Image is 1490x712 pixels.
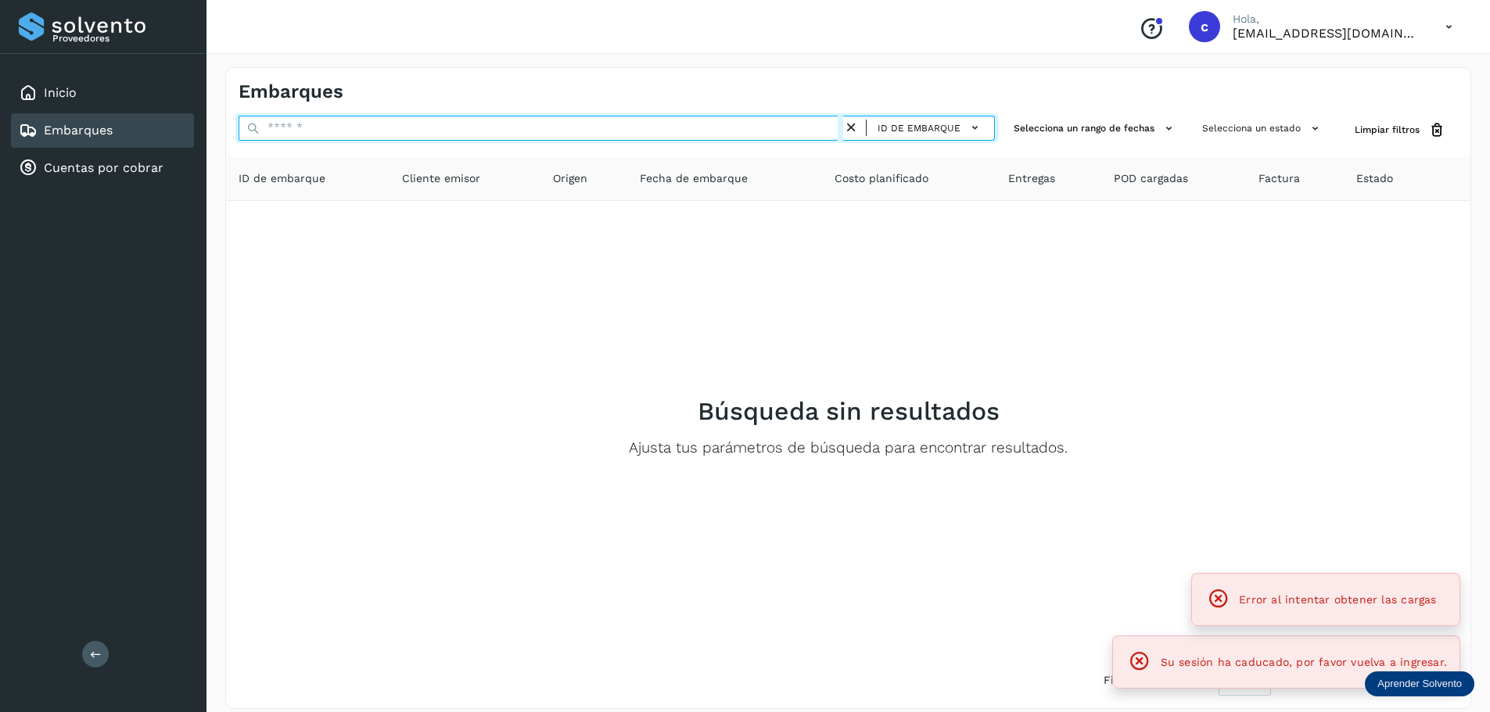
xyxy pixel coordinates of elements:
[1104,672,1206,689] span: Filtros por página :
[1196,116,1330,141] button: Selecciona un estado
[640,170,748,187] span: Fecha de embarque
[52,33,188,44] p: Proveedores
[1377,678,1462,690] p: Aprender Solvento
[44,123,113,138] a: Embarques
[1233,26,1420,41] p: cuentasespeciales8_met@castores.com.mx
[239,170,325,187] span: ID de embarque
[1365,671,1474,696] div: Aprender Solvento
[1008,170,1055,187] span: Entregas
[239,81,343,103] h4: Embarques
[402,170,480,187] span: Cliente emisor
[878,121,960,135] span: ID de embarque
[1239,593,1436,606] span: Error al intentar obtener las cargas
[11,151,194,185] div: Cuentas por cobrar
[44,160,163,175] a: Cuentas por cobrar
[1114,170,1188,187] span: POD cargadas
[553,170,587,187] span: Origen
[44,85,77,100] a: Inicio
[1355,123,1420,137] span: Limpiar filtros
[11,113,194,148] div: Embarques
[1233,13,1420,26] p: Hola,
[835,170,928,187] span: Costo planificado
[1342,116,1458,145] button: Limpiar filtros
[11,76,194,110] div: Inicio
[1258,170,1300,187] span: Factura
[629,439,1068,457] p: Ajusta tus parámetros de búsqueda para encontrar resultados.
[1161,656,1447,668] span: Su sesión ha caducado, por favor vuelva a ingresar.
[873,116,988,139] button: ID de embarque
[1356,170,1393,187] span: Estado
[1007,116,1183,141] button: Selecciona un rango de fechas
[698,396,1000,426] h2: Búsqueda sin resultados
